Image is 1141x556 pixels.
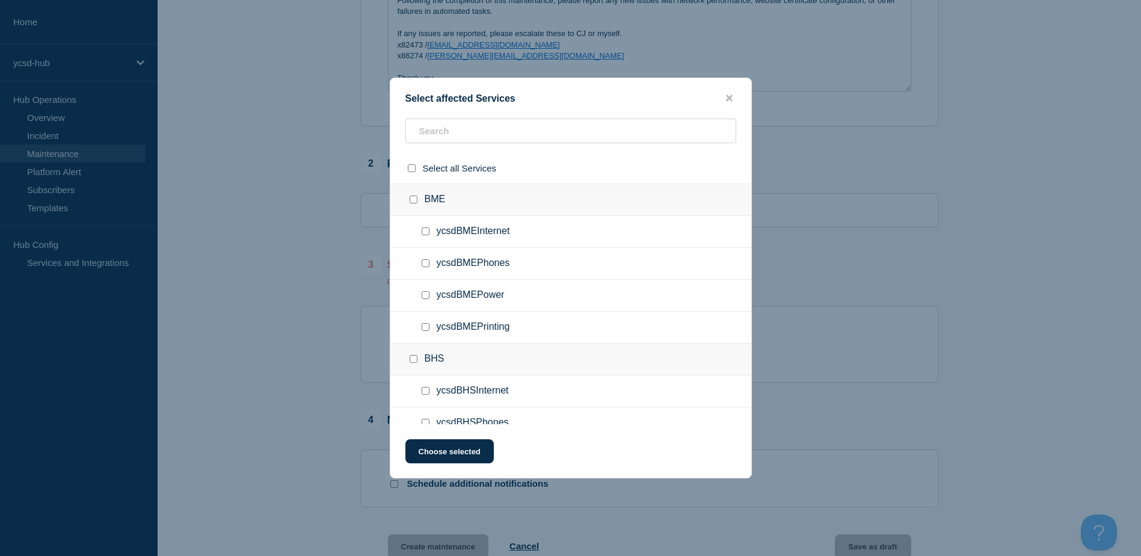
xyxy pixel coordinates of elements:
input: ycsdBMEInternet checkbox [422,227,429,235]
div: Select affected Services [390,93,751,104]
span: ycsdBMEPrinting [437,321,510,333]
div: BME [390,184,751,216]
input: ycsdBMEPower checkbox [422,291,429,299]
input: ycsdBMEPhones checkbox [422,259,429,267]
input: ycsdBMEPrinting checkbox [422,323,429,331]
input: BHS checkbox [410,355,417,363]
span: ycsdBMEInternet [437,226,510,238]
input: Search [405,119,736,143]
span: Select all Services [423,163,497,173]
span: ycsdBHSInternet [437,385,509,397]
span: ycsdBMEPower [437,289,505,301]
input: BME checkbox [410,196,417,203]
span: ycsdBHSPhones [437,417,509,429]
input: select all checkbox [408,164,416,172]
span: ycsdBMEPhones [437,258,510,270]
input: ycsdBHSInternet checkbox [422,387,429,395]
input: ycsdBHSPhones checkbox [422,419,429,427]
button: close button [722,93,736,104]
button: Choose selected [405,439,494,463]
div: BHS [390,344,751,375]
